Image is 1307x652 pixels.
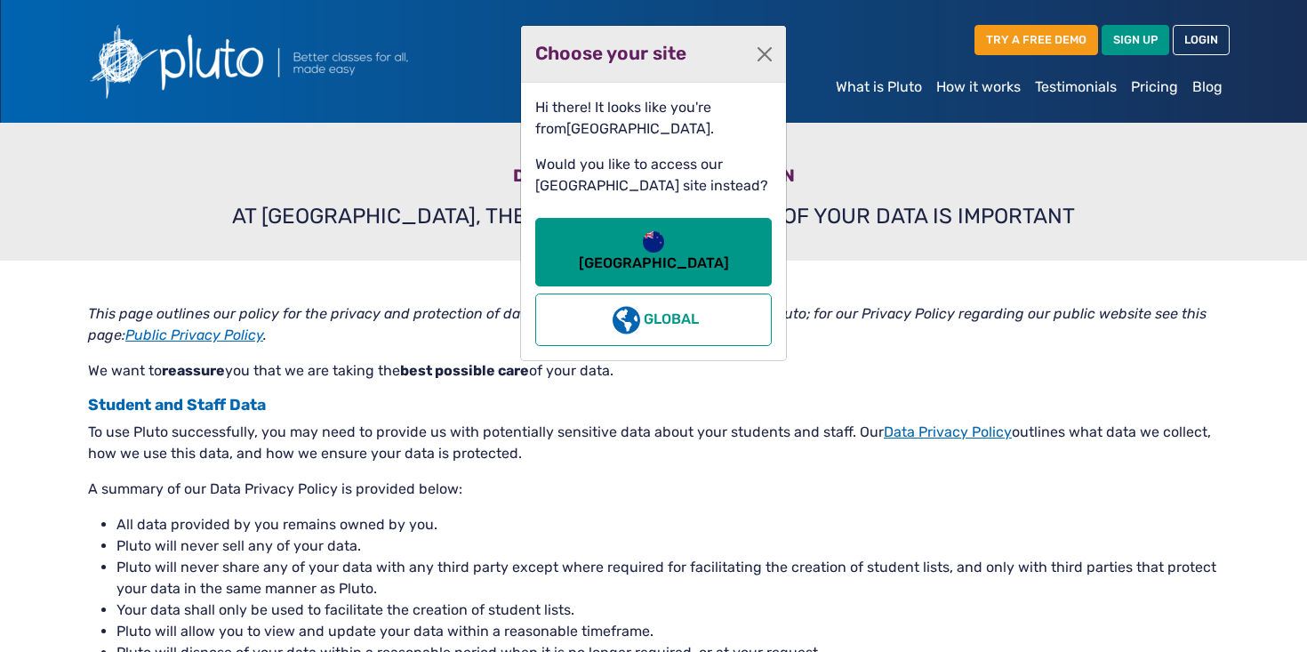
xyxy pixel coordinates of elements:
[535,97,772,140] p: Hi there! It looks like you're from .
[535,40,686,68] h2: Choose your site
[566,120,710,137] span: [GEOGRAPHIC_DATA]
[750,40,779,68] button: Close
[613,306,640,334] img: globe-americas-solid.svg
[643,231,665,254] img: new-zealand-flag-round-icon-32.png
[535,294,772,347] button: Global
[535,154,772,197] p: Would you like to access our [GEOGRAPHIC_DATA] site instead?
[535,218,772,286] button: [GEOGRAPHIC_DATA]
